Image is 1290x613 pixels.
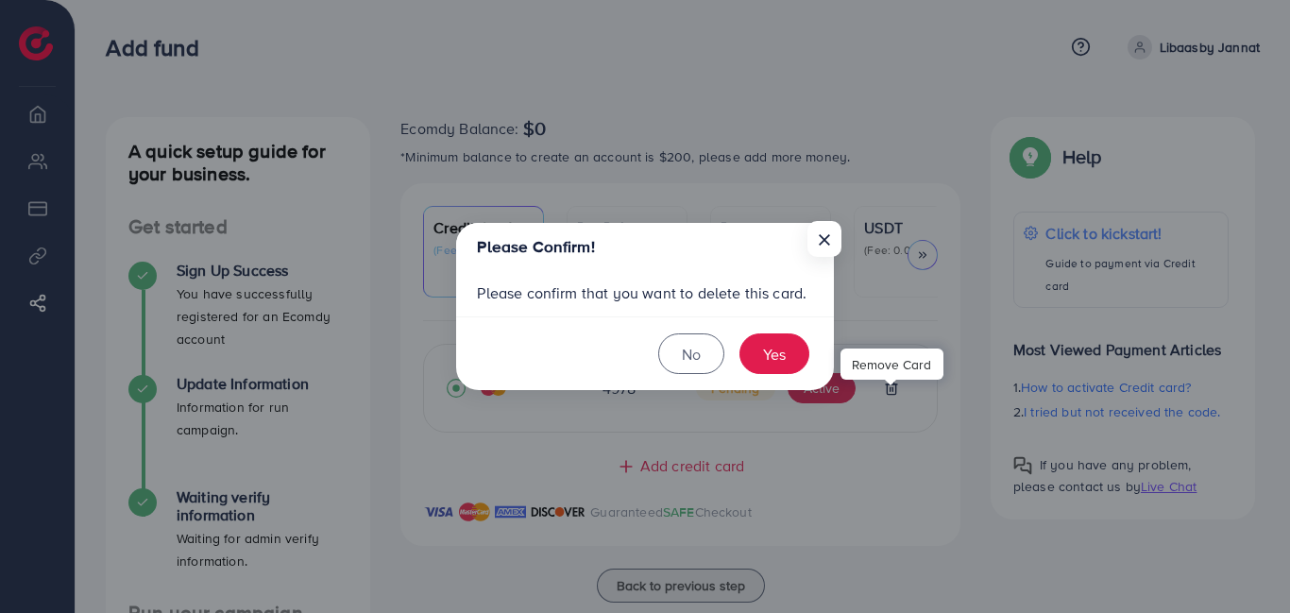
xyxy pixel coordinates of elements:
button: Yes [739,333,809,374]
button: No [658,333,724,374]
div: Please confirm that you want to delete this card. [456,270,834,316]
button: Close [807,221,841,257]
h5: Please Confirm! [477,235,594,259]
div: Remove Card [840,349,943,380]
iframe: Chat [1210,528,1276,599]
